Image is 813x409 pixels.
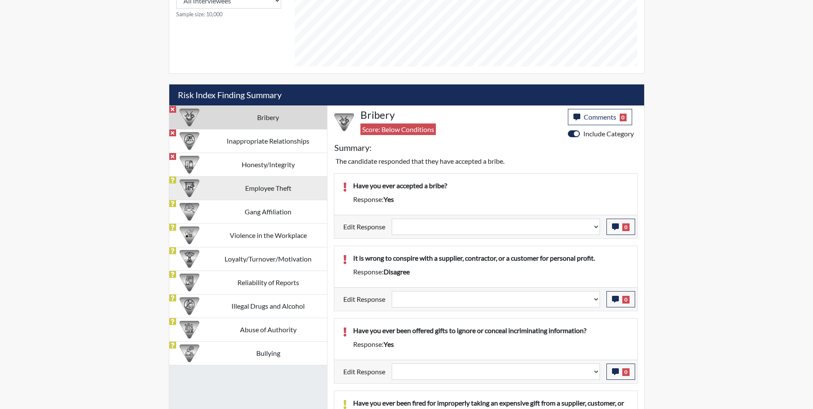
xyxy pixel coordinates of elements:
button: 0 [606,219,635,235]
button: 0 [606,364,635,380]
span: 0 [622,296,630,304]
label: Edit Response [343,364,385,380]
h5: Summary: [334,142,372,153]
td: Employee Theft [210,176,327,200]
img: CATEGORY%20ICON-14.139f8ef7.png [180,131,199,151]
img: CATEGORY%20ICON-17.40ef8247.png [180,249,199,269]
div: Response: [347,194,635,204]
p: The candidate responded that they have accepted a bribe. [336,156,636,166]
label: Edit Response [343,219,385,235]
td: Gang Affiliation [210,200,327,223]
span: yes [384,195,394,203]
img: CATEGORY%20ICON-26.eccbb84f.png [180,226,199,245]
img: CATEGORY%20ICON-07.58b65e52.png [180,178,199,198]
span: yes [384,340,394,348]
td: Reliability of Reports [210,271,327,294]
span: Comments [584,113,616,121]
img: CATEGORY%20ICON-01.94e51fac.png [180,320,199,340]
div: Update the test taker's response, the change might impact the score [385,364,606,380]
h4: Bribery [360,109,561,121]
img: CATEGORY%20ICON-12.0f6f1024.png [180,296,199,316]
div: Response: [347,267,635,277]
span: 0 [622,368,630,376]
button: Comments0 [568,109,633,125]
button: 0 [606,291,635,307]
h5: Risk Index Finding Summary [169,84,644,105]
label: Edit Response [343,291,385,307]
label: Include Category [583,129,634,139]
img: CATEGORY%20ICON-03.c5611939.png [334,112,354,132]
img: CATEGORY%20ICON-03.c5611939.png [180,108,199,127]
div: Update the test taker's response, the change might impact the score [385,291,606,307]
td: Bullying [210,341,327,365]
td: Illegal Drugs and Alcohol [210,294,327,318]
div: Response: [347,339,635,349]
td: Bribery [210,105,327,129]
div: Update the test taker's response, the change might impact the score [385,219,606,235]
span: 0 [622,223,630,231]
span: Score: Below Conditions [360,123,436,135]
p: Have you ever accepted a bribe? [353,180,629,191]
span: disagree [384,268,410,276]
td: Loyalty/Turnover/Motivation [210,247,327,271]
td: Violence in the Workplace [210,223,327,247]
span: 0 [620,114,627,121]
img: CATEGORY%20ICON-02.2c5dd649.png [180,202,199,222]
td: Honesty/Integrity [210,153,327,176]
small: Sample size: 10,000 [176,10,281,18]
td: Inappropriate Relationships [210,129,327,153]
p: It is wrong to conspire with a supplier, contractor, or a customer for personal profit. [353,253,629,263]
p: Have you ever been offered gifts to ignore or conceal incriminating information? [353,325,629,336]
img: CATEGORY%20ICON-11.a5f294f4.png [180,155,199,174]
td: Abuse of Authority [210,318,327,341]
img: CATEGORY%20ICON-04.6d01e8fa.png [180,343,199,363]
img: CATEGORY%20ICON-20.4a32fe39.png [180,273,199,292]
